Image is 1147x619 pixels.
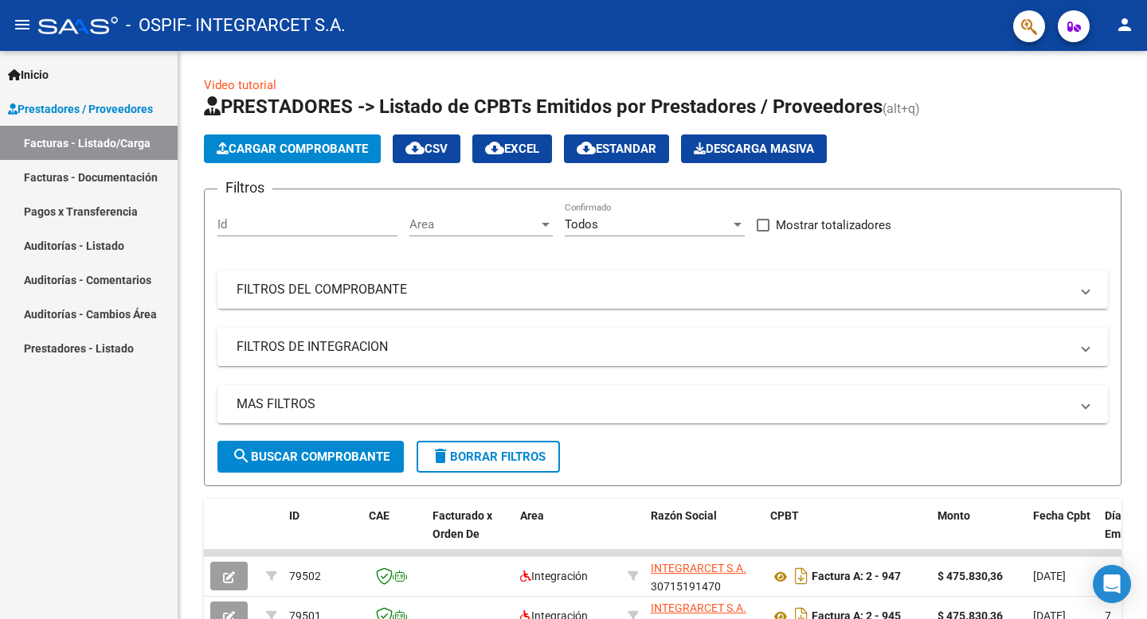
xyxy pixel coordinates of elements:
[369,509,390,522] span: CAE
[289,509,299,522] span: ID
[204,95,883,118] span: PRESTADORES -> Listado de CPBTs Emitidos por Prestadores / Proveedores
[938,570,1003,582] strong: $ 475.830,36
[651,509,717,522] span: Razón Social
[564,134,669,163] button: Estandar
[237,395,1070,413] mat-panel-title: MAS FILTROS
[644,499,764,569] datatable-header-cell: Razón Social
[485,142,539,156] span: EXCEL
[764,499,931,569] datatable-header-cell: CPBT
[1027,499,1098,569] datatable-header-cell: Fecha Cpbt
[1033,570,1066,582] span: [DATE]
[126,8,186,43] span: - OSPIF
[651,601,746,614] span: INTEGRARCET S.A.
[431,446,450,465] mat-icon: delete
[405,142,448,156] span: CSV
[651,559,757,593] div: 30715191470
[217,328,1108,366] mat-expansion-panel-header: FILTROS DE INTEGRACION
[577,142,656,156] span: Estandar
[217,385,1108,423] mat-expansion-panel-header: MAS FILTROS
[217,142,368,156] span: Cargar Comprobante
[289,570,321,582] span: 79502
[791,563,812,589] i: Descargar documento
[565,217,598,232] span: Todos
[217,177,272,199] h3: Filtros
[694,142,814,156] span: Descarga Masiva
[1033,509,1090,522] span: Fecha Cpbt
[681,134,827,163] app-download-masive: Descarga masiva de comprobantes (adjuntos)
[472,134,552,163] button: EXCEL
[1093,565,1131,603] div: Open Intercom Messenger
[204,78,276,92] a: Video tutorial
[217,271,1108,309] mat-expansion-panel-header: FILTROS DEL COMPROBANTE
[417,441,560,473] button: Borrar Filtros
[1115,15,1134,34] mat-icon: person
[232,450,390,464] span: Buscar Comprobante
[13,15,32,34] mat-icon: menu
[651,562,746,574] span: INTEGRARCET S.A.
[232,446,251,465] mat-icon: search
[938,509,970,522] span: Monto
[426,499,514,569] datatable-header-cell: Facturado x Orden De
[405,138,425,158] mat-icon: cloud_download
[776,216,891,235] span: Mostrar totalizadores
[883,101,920,116] span: (alt+q)
[485,138,504,158] mat-icon: cloud_download
[237,281,1070,298] mat-panel-title: FILTROS DEL COMPROBANTE
[283,499,362,569] datatable-header-cell: ID
[812,570,901,583] strong: Factura A: 2 - 947
[8,100,153,118] span: Prestadores / Proveedores
[577,138,596,158] mat-icon: cloud_download
[8,66,49,84] span: Inicio
[393,134,460,163] button: CSV
[514,499,621,569] datatable-header-cell: Area
[186,8,346,43] span: - INTEGRARCET S.A.
[770,509,799,522] span: CPBT
[520,570,588,582] span: Integración
[433,509,492,540] span: Facturado x Orden De
[431,450,546,464] span: Borrar Filtros
[520,509,544,522] span: Area
[409,217,538,232] span: Area
[681,134,827,163] button: Descarga Masiva
[237,338,1070,356] mat-panel-title: FILTROS DE INTEGRACION
[217,441,404,473] button: Buscar Comprobante
[931,499,1027,569] datatable-header-cell: Monto
[204,134,381,163] button: Cargar Comprobante
[362,499,426,569] datatable-header-cell: CAE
